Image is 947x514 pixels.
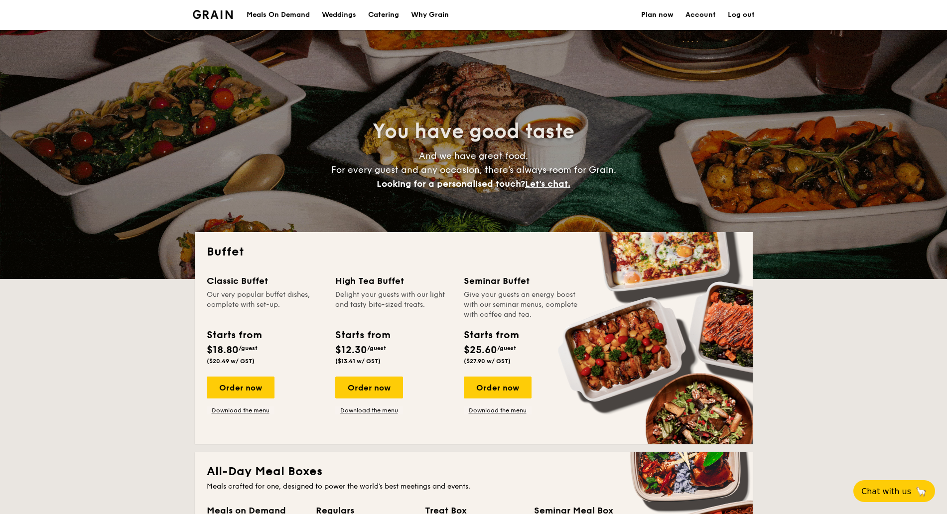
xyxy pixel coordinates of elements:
div: Order now [464,377,532,398]
span: /guest [497,345,516,352]
a: Download the menu [464,406,532,414]
div: Meals crafted for one, designed to power the world's best meetings and events. [207,482,741,492]
a: Logotype [193,10,233,19]
span: Let's chat. [525,178,570,189]
span: $18.80 [207,344,239,356]
span: Looking for a personalised touch? [377,178,525,189]
span: $12.30 [335,344,367,356]
div: Give your guests an energy boost with our seminar menus, complete with coffee and tea. [464,290,580,320]
span: /guest [367,345,386,352]
span: /guest [239,345,258,352]
div: Delight your guests with our light and tasty bite-sized treats. [335,290,452,320]
div: High Tea Buffet [335,274,452,288]
span: And we have great food. For every guest and any occasion, there’s always room for Grain. [331,150,616,189]
div: Seminar Buffet [464,274,580,288]
div: Order now [207,377,274,398]
span: Chat with us [861,487,911,496]
button: Chat with us🦙 [853,480,935,502]
a: Download the menu [207,406,274,414]
img: Grain [193,10,233,19]
div: Starts from [335,328,390,343]
span: ($27.90 w/ GST) [464,358,511,365]
span: ($13.41 w/ GST) [335,358,381,365]
div: Our very popular buffet dishes, complete with set-up. [207,290,323,320]
h2: Buffet [207,244,741,260]
a: Download the menu [335,406,403,414]
span: $25.60 [464,344,497,356]
span: ($20.49 w/ GST) [207,358,255,365]
span: You have good taste [373,120,574,143]
div: Starts from [207,328,261,343]
div: Order now [335,377,403,398]
div: Classic Buffet [207,274,323,288]
span: 🦙 [915,486,927,497]
div: Starts from [464,328,518,343]
h2: All-Day Meal Boxes [207,464,741,480]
